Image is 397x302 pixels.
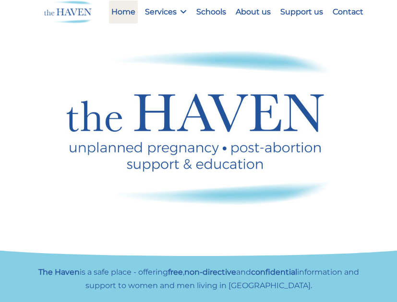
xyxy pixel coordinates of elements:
a: Contact [330,0,366,23]
strong: non-directive [184,267,236,277]
a: Schools [194,0,229,23]
a: About us [233,0,273,23]
img: Haven logo - unplanned pregnancy, post abortion support and education [67,50,331,205]
a: Services [143,0,189,23]
strong: free [168,267,183,277]
a: Support us [278,0,325,23]
strong: confidential [251,267,297,277]
a: Home [109,0,138,23]
strong: The Haven [38,267,80,277]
